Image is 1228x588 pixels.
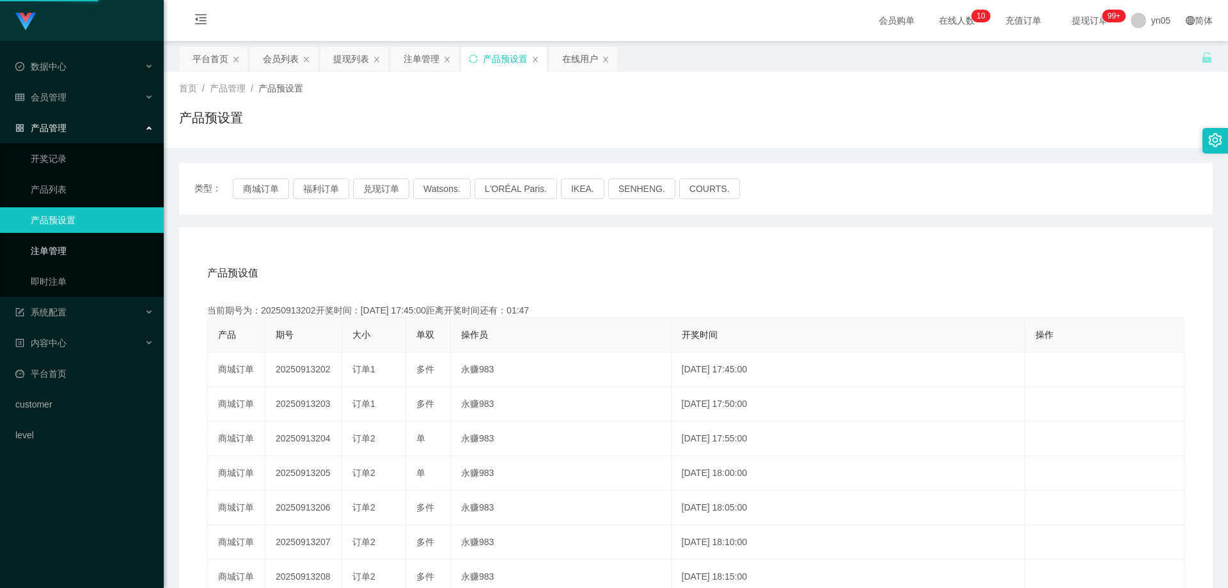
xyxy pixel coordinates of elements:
[15,93,24,102] i: 图标: table
[451,525,672,560] td: 永赚983
[15,361,153,386] a: 图标: dashboard平台首页
[31,177,153,202] a: 产品列表
[179,83,197,93] span: 首页
[451,353,672,387] td: 永赚983
[208,456,265,491] td: 商城订单
[608,179,675,199] button: SENHENG.
[443,56,451,63] i: 图标: close
[293,179,349,199] button: 福利订单
[416,537,434,547] span: 多件
[416,433,425,443] span: 单
[263,47,299,71] div: 会员列表
[531,56,539,63] i: 图标: close
[15,338,67,348] span: 内容中心
[451,456,672,491] td: 永赚983
[977,10,981,22] p: 1
[208,525,265,560] td: 商城订单
[352,468,375,478] span: 订单2
[933,16,981,25] span: 在线人数
[15,422,153,448] a: level
[276,330,294,340] span: 期号
[15,13,36,31] img: logo.9652507e.png
[352,433,375,443] span: 订单2
[218,330,236,340] span: 产品
[1208,133,1222,147] i: 图标: setting
[208,353,265,387] td: 商城订单
[416,399,434,409] span: 多件
[208,387,265,422] td: 商城订单
[15,307,67,317] span: 系统配置
[352,399,375,409] span: 订单1
[31,269,153,294] a: 即时注单
[232,56,240,63] i: 图标: close
[265,491,342,525] td: 20250913206
[352,502,375,513] span: 订单2
[1102,10,1125,22] sup: 286
[416,330,434,340] span: 单双
[1066,16,1114,25] span: 提现订单
[251,83,253,93] span: /
[258,83,303,93] span: 产品预设置
[352,330,370,340] span: 大小
[972,10,990,22] sup: 10
[461,330,488,340] span: 操作员
[15,123,24,132] i: 图标: appstore-o
[202,83,205,93] span: /
[404,47,439,71] div: 注单管理
[210,83,246,93] span: 产品管理
[352,571,375,582] span: 订单2
[672,353,1025,387] td: [DATE] 17:45:00
[15,308,24,317] i: 图标: form
[31,146,153,171] a: 开奖记录
[1186,16,1195,25] i: 图标: global
[353,179,409,199] button: 兑现订单
[672,456,1025,491] td: [DATE] 18:00:00
[416,364,434,374] span: 多件
[672,387,1025,422] td: [DATE] 17:50:00
[469,54,478,63] i: 图标: sync
[999,16,1048,25] span: 充值订单
[207,266,258,281] span: 产品预设值
[451,422,672,456] td: 永赚983
[179,1,223,42] i: 图标: menu-fold
[451,387,672,422] td: 永赚983
[672,422,1025,456] td: [DATE] 17:55:00
[352,364,375,374] span: 订单1
[194,179,233,199] span: 类型：
[233,179,289,199] button: 商城订单
[602,56,610,63] i: 图标: close
[672,525,1025,560] td: [DATE] 18:10:00
[373,56,381,63] i: 图标: close
[303,56,310,63] i: 图标: close
[31,207,153,233] a: 产品预设置
[15,338,24,347] i: 图标: profile
[179,108,243,127] h1: 产品预设置
[413,179,471,199] button: Watsons.
[265,387,342,422] td: 20250913203
[483,47,528,71] div: 产品预设置
[208,422,265,456] td: 商城订单
[416,502,434,513] span: 多件
[416,468,425,478] span: 单
[15,123,67,133] span: 产品管理
[561,179,604,199] button: IKEA.
[15,92,67,102] span: 会员管理
[15,61,67,72] span: 数据中心
[265,456,342,491] td: 20250913205
[672,491,1025,525] td: [DATE] 18:05:00
[15,392,153,417] a: customer
[352,537,375,547] span: 订单2
[416,571,434,582] span: 多件
[1035,330,1053,340] span: 操作
[562,47,598,71] div: 在线用户
[265,353,342,387] td: 20250913202
[1201,52,1213,63] i: 图标: unlock
[981,10,986,22] p: 0
[208,491,265,525] td: 商城订单
[333,47,369,71] div: 提现列表
[15,62,24,71] i: 图标: check-circle-o
[679,179,740,199] button: COURTS.
[475,179,557,199] button: L'ORÉAL Paris.
[265,525,342,560] td: 20250913207
[682,330,718,340] span: 开奖时间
